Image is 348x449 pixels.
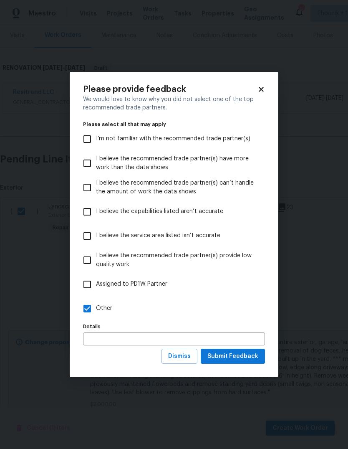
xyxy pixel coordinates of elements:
span: Dismiss [168,351,191,362]
div: We would love to know why you did not select one of the top recommended trade partners. [83,95,265,112]
span: Other [96,304,112,313]
span: I believe the recommended trade partner(s) can’t handle the amount of work the data shows [96,179,258,196]
span: I believe the capabilities listed aren’t accurate [96,207,223,216]
legend: Please select all that may apply [83,122,265,127]
button: Dismiss [161,349,197,364]
h2: Please provide feedback [83,85,257,94]
span: Submit Feedback [207,351,258,362]
button: Submit Feedback [201,349,265,364]
span: I believe the service area listed isn’t accurate [96,231,220,240]
span: Assigned to PD1W Partner [96,280,167,289]
span: I’m not familiar with the recommended trade partner(s) [96,134,250,143]
label: Details [83,324,265,329]
span: I believe the recommended trade partner(s) provide low quality work [96,251,258,269]
span: I believe the recommended trade partner(s) have more work than the data shows [96,155,258,172]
